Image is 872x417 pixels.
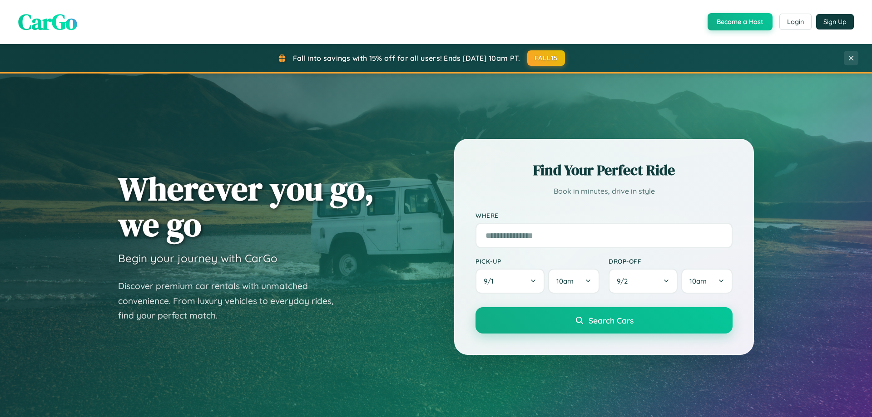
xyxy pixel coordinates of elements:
[118,171,374,242] h1: Wherever you go, we go
[689,277,707,285] span: 10am
[476,211,733,219] label: Where
[779,14,812,30] button: Login
[118,251,277,265] h3: Begin your journey with CarGo
[476,185,733,198] p: Book in minutes, drive in style
[816,14,854,29] button: Sign Up
[293,54,520,63] span: Fall into savings with 15% off for all users! Ends [DATE] 10am PT.
[476,269,545,294] button: 9/1
[609,257,733,265] label: Drop-off
[609,269,678,294] button: 9/2
[681,269,733,294] button: 10am
[708,13,773,30] button: Become a Host
[589,315,634,325] span: Search Cars
[484,277,498,285] span: 9 / 1
[118,279,345,323] p: Discover premium car rentals with unmatched convenience. From luxury vehicles to everyday rides, ...
[18,7,77,37] span: CarGo
[556,277,574,285] span: 10am
[548,269,599,294] button: 10am
[476,257,599,265] label: Pick-up
[476,160,733,180] h2: Find Your Perfect Ride
[476,307,733,334] button: Search Cars
[617,277,632,285] span: 9 / 2
[527,50,565,66] button: FALL15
